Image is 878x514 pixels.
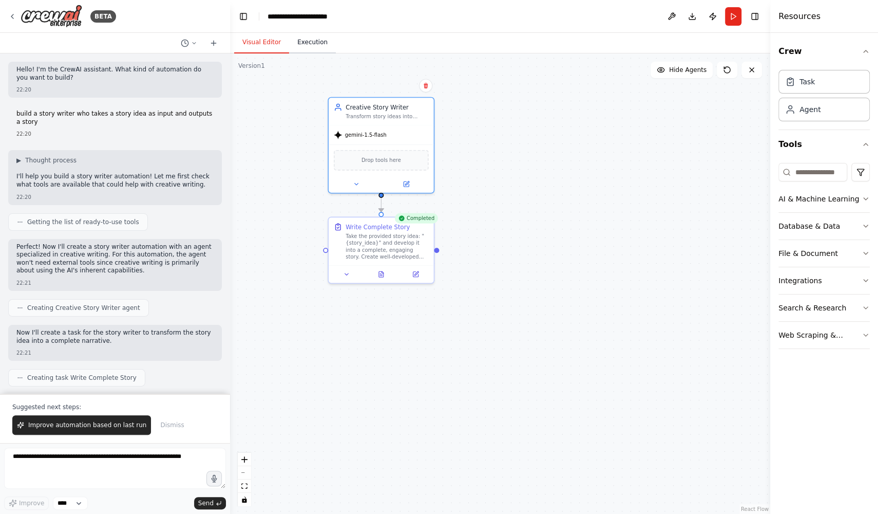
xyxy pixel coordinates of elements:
div: Search & Research [778,303,846,313]
button: View output [363,269,399,280]
p: Suggested next steps: [12,403,218,411]
img: Logo [21,5,82,28]
div: Write Complete Story [346,223,410,231]
button: Hide right sidebar [748,9,762,24]
div: CompletedWrite Complete StoryTake the provided story idea: "{story_idea}" and develop it into a c... [328,216,434,284]
span: Getting the list of ready-to-use tools [27,218,139,226]
div: 22:20 [16,193,214,201]
div: File & Document [778,248,838,259]
span: Improve [19,499,44,507]
nav: breadcrumb [268,11,349,22]
div: BETA [90,10,116,23]
button: Web Scraping & Browsing [778,322,870,348]
span: Creating task Write Complete Story [27,374,137,382]
button: zoom out [238,466,251,480]
span: Dismiss [160,421,184,429]
span: Drop tools here [361,156,401,164]
div: Version 1 [238,62,265,70]
button: Start a new chat [205,37,222,49]
span: ▶ [16,156,21,164]
p: Hello! I'm the CrewAI assistant. What kind of automation do you want to build? [16,66,214,82]
div: Creative Story Writer [346,103,428,112]
button: Switch to previous chat [177,37,201,49]
button: Improve automation based on last run [12,415,151,435]
button: Dismiss [155,415,189,435]
button: Open in side panel [401,269,430,280]
button: Execution [289,32,336,53]
button: Crew [778,37,870,66]
button: Open in side panel [382,179,430,189]
button: Click to speak your automation idea [206,471,222,486]
button: Visual Editor [234,32,289,53]
div: Integrations [778,276,822,286]
div: Web Scraping & Browsing [778,330,862,340]
div: Transform story ideas into engaging, well-structured narratives with compelling characters, vivid... [346,113,428,120]
div: 22:21 [16,279,214,287]
button: Delete node [419,79,432,93]
div: AI & Machine Learning [778,194,859,204]
span: Improve automation based on last run [28,421,146,429]
span: gemini-1.5-flash [345,132,387,138]
div: Creative Story WriterTransform story ideas into engaging, well-structured narratives with compell... [328,97,434,194]
span: Hide Agents [669,66,707,74]
g: Edge from 6d2d580d-f214-460e-b53e-308afc03d3b9 to 599b44da-2340-4796-9e38-f7a2eb23aa6c [377,197,386,212]
button: Improve [4,497,49,510]
button: toggle interactivity [238,493,251,506]
div: React Flow controls [238,453,251,506]
p: I'll help you build a story writer automation! Let me first check what tools are available that c... [16,173,214,189]
button: Send [194,497,226,509]
span: Creating Creative Story Writer agent [27,304,140,312]
span: Send [198,499,214,507]
button: ▶Thought process [16,156,77,164]
p: Perfect! Now I'll create a story writer automation with an agent specialized in creative writing.... [16,243,214,275]
button: Hide left sidebar [236,9,251,24]
span: Thought process [25,156,77,164]
div: Crew [778,66,870,130]
button: File & Document [778,240,870,267]
button: Search & Research [778,295,870,321]
a: React Flow attribution [741,506,769,512]
button: Integrations [778,267,870,294]
div: Task [799,77,815,87]
div: Agent [799,104,820,115]
div: Completed [395,213,438,224]
button: zoom in [238,453,251,466]
div: 22:20 [16,130,214,138]
div: Take the provided story idea: "{story_idea}" and develop it into a complete, engaging story. Crea... [346,233,428,260]
button: Hide Agents [651,62,713,78]
h4: Resources [778,10,820,23]
button: Database & Data [778,213,870,240]
div: Tools [778,159,870,357]
button: AI & Machine Learning [778,186,870,212]
div: 22:20 [16,86,214,94]
button: Tools [778,130,870,159]
p: Now I'll create a task for the story writer to transform the story idea into a complete narrative. [16,329,214,345]
div: Database & Data [778,221,840,231]
div: 22:21 [16,349,214,357]
p: build a story writer who takes a story idea as input and outputs a story [16,110,214,126]
button: fit view [238,480,251,493]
